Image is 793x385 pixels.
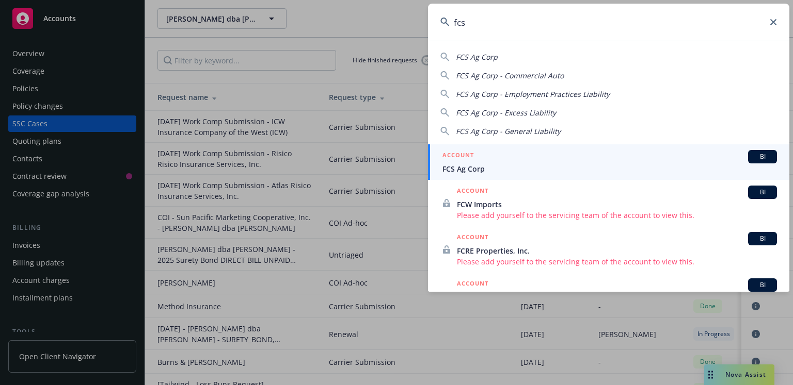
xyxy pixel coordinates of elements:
[457,210,777,221] span: Please add yourself to the servicing team of the account to view this.
[442,163,777,174] span: FCS Ag Corp
[752,234,773,243] span: BI
[456,108,556,118] span: FCS Ag Corp - Excess Liability
[456,52,498,62] span: FCS Ag Corp
[457,186,488,198] h5: ACCOUNT
[457,232,488,244] h5: ACCOUNT
[428,273,789,319] a: ACCOUNTBI
[457,256,777,267] span: Please add yourself to the servicing team of the account to view this.
[456,126,561,136] span: FCS Ag Corp - General Liability
[456,89,610,99] span: FCS Ag Corp - Employment Practices Liability
[428,144,789,180] a: ACCOUNTBIFCS Ag Corp
[442,150,474,162] h5: ACCOUNT
[457,199,777,210] span: FCW Imports
[457,245,777,256] span: FCRE Properties, Inc.
[752,188,773,197] span: BI
[428,180,789,226] a: ACCOUNTBIFCW ImportsPlease add yourself to the servicing team of the account to view this.
[456,71,564,80] span: FCS Ag Corp - Commercial Auto
[457,278,488,291] h5: ACCOUNT
[428,226,789,273] a: ACCOUNTBIFCRE Properties, Inc.Please add yourself to the servicing team of the account to view this.
[428,4,789,41] input: Search...
[752,152,773,161] span: BI
[752,280,773,290] span: BI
